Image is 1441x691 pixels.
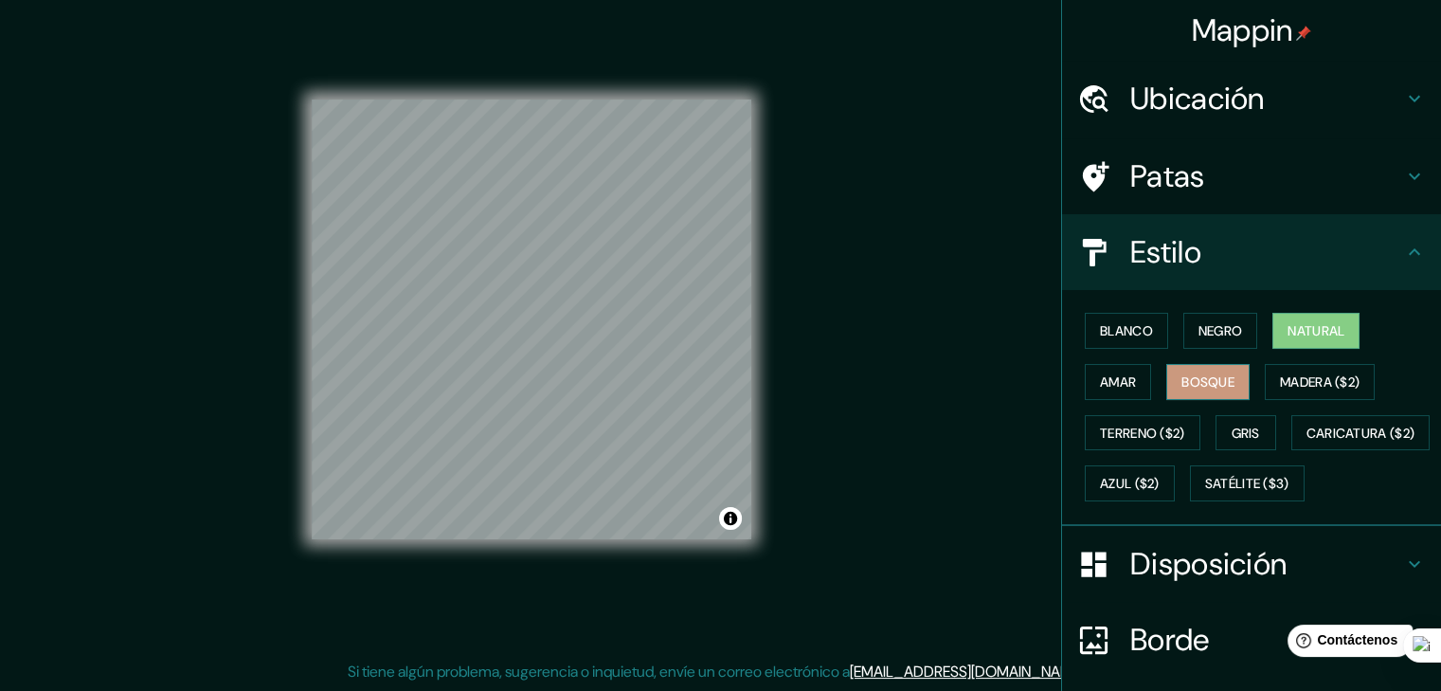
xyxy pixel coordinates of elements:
[1198,322,1243,339] font: Negro
[1130,620,1210,660] font: Borde
[1062,526,1441,602] div: Disposición
[1062,214,1441,290] div: Estilo
[1272,617,1420,670] iframe: Lanzador de widgets de ayuda
[312,100,751,539] canvas: Mapa
[1085,364,1151,400] button: Amar
[1296,26,1311,41] img: pin-icon.png
[1062,138,1441,214] div: Patas
[1192,10,1293,50] font: Mappin
[1130,544,1287,584] font: Disposición
[1062,602,1441,678] div: Borde
[1130,232,1201,272] font: Estilo
[1272,313,1360,349] button: Natural
[1130,156,1205,196] font: Patas
[1183,313,1258,349] button: Negro
[1166,364,1250,400] button: Bosque
[1306,425,1415,442] font: Caricatura ($2)
[1085,465,1175,501] button: Azul ($2)
[1288,322,1344,339] font: Natural
[1130,79,1265,118] font: Ubicación
[348,662,850,682] font: Si tiene algún problema, sugerencia o inquietud, envíe un correo electrónico a
[1291,415,1431,451] button: Caricatura ($2)
[1190,465,1305,501] button: Satélite ($3)
[1100,425,1185,442] font: Terreno ($2)
[1085,415,1200,451] button: Terreno ($2)
[719,507,742,530] button: Activar o desactivar atribución
[1100,373,1136,391] font: Amar
[1181,373,1234,391] font: Bosque
[1205,476,1289,493] font: Satélite ($3)
[1100,476,1160,493] font: Azul ($2)
[1062,61,1441,136] div: Ubicación
[1280,373,1360,391] font: Madera ($2)
[1100,322,1153,339] font: Blanco
[1265,364,1375,400] button: Madera ($2)
[1232,425,1260,442] font: Gris
[1085,313,1168,349] button: Blanco
[850,662,1084,682] a: [EMAIL_ADDRESS][DOMAIN_NAME]
[1216,415,1276,451] button: Gris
